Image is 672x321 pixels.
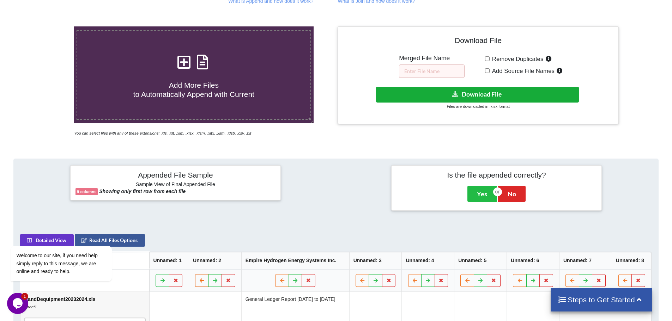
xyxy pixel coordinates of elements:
[396,171,597,179] h4: Is the file appended correctly?
[558,295,645,304] h4: Steps to Get Started
[75,171,276,180] h4: Appended File Sample
[498,186,526,202] button: No
[454,252,507,269] th: Unnamed: 5
[24,305,37,309] i: Sheet1
[149,252,189,269] th: Unnamed: 1
[133,81,254,98] span: Add More Files to Automatically Append with Current
[7,293,30,314] iframe: chat widget
[74,131,251,135] i: You can select files with any of these extensions: .xls, .xlt, .xlm, .xlsx, .xlsm, .xltx, .xltm, ...
[399,55,465,62] h5: Merged File Name
[241,252,349,269] th: Empire Hydrogen Energy Systems Inc.
[490,56,544,62] span: Remove Duplicates
[507,252,559,269] th: Unnamed: 6
[376,87,579,103] button: Download File
[343,32,613,52] h4: Download File
[75,181,276,189] h6: Sample View of Final Appended File
[99,189,186,194] b: Showing only first row from each file
[399,64,465,78] input: Enter File Name
[349,252,402,269] th: Unnamed: 3
[189,252,241,269] th: Unnamed: 2
[490,68,555,74] span: Add Source File Names
[612,252,652,269] th: Unnamed: 8
[447,104,509,109] small: Files are downloaded in .xlsx format
[402,252,454,269] th: Unnamed: 4
[467,186,497,202] button: Yes
[7,182,134,289] iframe: chat widget
[559,252,612,269] th: Unnamed: 7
